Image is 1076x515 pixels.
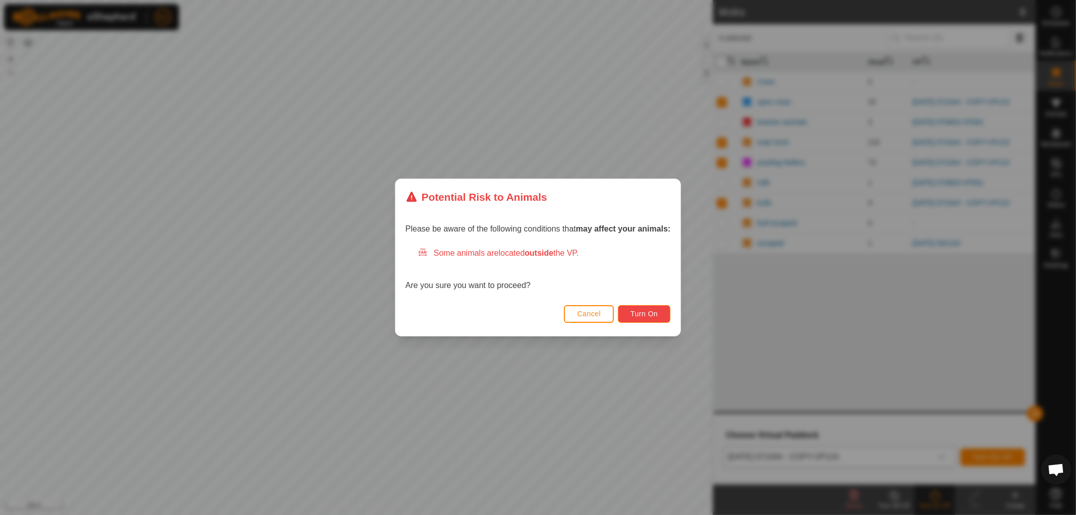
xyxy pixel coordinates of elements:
[499,249,579,257] span: located the VP.
[631,310,658,318] span: Turn On
[576,224,671,233] strong: may affect your animals:
[525,249,553,257] strong: outside
[577,310,601,318] span: Cancel
[1041,454,1071,485] a: Open chat
[406,224,671,233] span: Please be aware of the following conditions that
[418,247,671,259] div: Some animals are
[618,305,670,323] button: Turn On
[564,305,614,323] button: Cancel
[406,189,547,205] div: Potential Risk to Animals
[406,247,671,292] div: Are you sure you want to proceed?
